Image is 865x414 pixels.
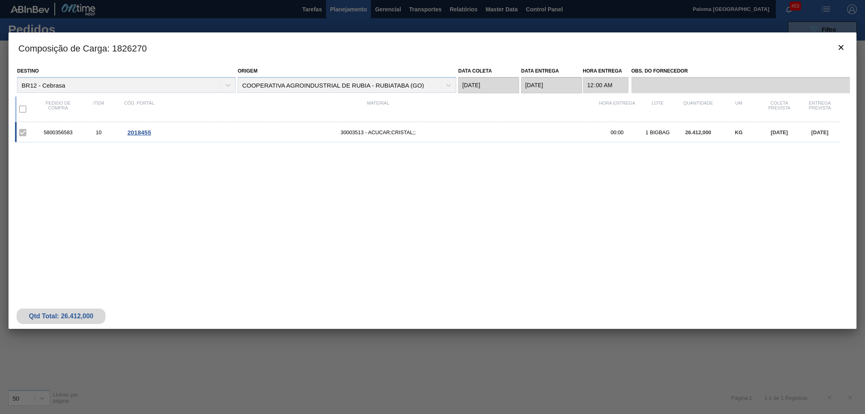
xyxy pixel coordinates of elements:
[119,101,159,118] div: Cód. Portal
[800,101,840,118] div: Entrega Prevista
[583,65,629,77] label: Hora Entrega
[119,129,159,136] div: Ir para o Pedido
[78,101,119,118] div: Item
[631,65,850,77] label: Obs. do Fornecedor
[127,129,151,136] span: 2018455
[771,129,788,135] span: [DATE]
[23,313,99,320] div: Qtd Total: 26.412,000
[719,101,759,118] div: UM
[78,129,119,135] div: 10
[597,101,637,118] div: Hora Entrega
[521,68,559,74] label: Data entrega
[458,77,519,93] input: dd/mm/yyyy
[238,68,258,74] label: Origem
[458,68,492,74] label: Data coleta
[17,68,39,74] label: Destino
[811,129,828,135] span: [DATE]
[38,101,78,118] div: Pedido de compra
[159,101,597,118] div: Material
[637,101,678,118] div: Lote
[38,129,78,135] div: 5800356583
[759,101,800,118] div: Coleta Prevista
[685,129,711,135] span: 26.412,000
[9,32,856,63] h3: Composição de Carga : 1826270
[678,101,719,118] div: Quantidade
[159,129,597,135] span: 30003513 - ACUCAR;CRISTAL;;
[521,77,582,93] input: dd/mm/yyyy
[637,129,678,135] div: 1 BIGBAG
[597,129,637,135] div: 00:00
[735,129,743,135] span: KG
